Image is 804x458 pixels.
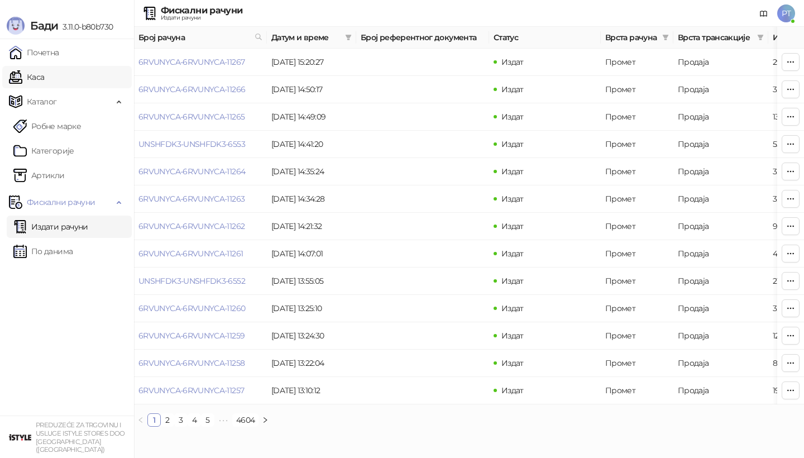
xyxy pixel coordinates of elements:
span: Издат [501,249,524,259]
li: 4604 [232,413,259,427]
li: 1 [147,413,161,427]
span: Издат [501,139,524,149]
a: 6RVUNYCA-6RVUNYCA-11257 [138,385,244,395]
td: Промет [601,377,673,404]
td: Промет [601,131,673,158]
span: Издат [501,276,524,286]
th: Број референтног документа [356,27,489,49]
td: 6RVUNYCA-6RVUNYCA-11257 [134,377,267,404]
td: Промет [601,268,673,295]
td: 6RVUNYCA-6RVUNYCA-11260 [134,295,267,322]
td: [DATE] 13:25:10 [267,295,356,322]
span: Издат [501,57,524,67]
td: Продаја [673,213,768,240]
a: Робне марке [13,115,81,137]
a: 6RVUNYCA-6RVUNYCA-11265 [138,112,245,122]
span: filter [662,34,669,41]
td: 6RVUNYCA-6RVUNYCA-11259 [134,322,267,350]
td: Продаја [673,158,768,185]
td: Продаја [673,185,768,213]
img: Logo [7,17,25,35]
td: [DATE] 13:22:04 [267,350,356,377]
span: filter [757,34,764,41]
div: Фискални рачуни [161,6,242,15]
a: Категорије [13,140,74,162]
td: 6RVUNYCA-6RVUNYCA-11267 [134,49,267,76]
a: Документација [755,4,773,22]
a: 5 [202,414,214,426]
td: UNSHFDK3-UNSHFDK3-6553 [134,131,267,158]
td: Продаја [673,131,768,158]
td: Промет [601,76,673,103]
td: Промет [601,49,673,76]
td: 6RVUNYCA-6RVUNYCA-11265 [134,103,267,131]
span: Врста рачуна [605,31,658,44]
span: filter [343,29,354,46]
a: По данима [13,240,73,263]
td: Промет [601,158,673,185]
td: 6RVUNYCA-6RVUNYCA-11261 [134,240,267,268]
td: 6RVUNYCA-6RVUNYCA-11262 [134,213,267,240]
td: Промет [601,295,673,322]
div: Издати рачуни [161,15,242,21]
a: ArtikliАртикли [13,164,65,187]
a: 6RVUNYCA-6RVUNYCA-11259 [138,331,245,341]
span: Издат [501,385,524,395]
span: Издат [501,112,524,122]
a: 2 [161,414,174,426]
td: [DATE] 14:07:01 [267,240,356,268]
td: Продаја [673,377,768,404]
td: Продаја [673,268,768,295]
span: Број рачуна [138,31,250,44]
a: 6RVUNYCA-6RVUNYCA-11263 [138,194,245,204]
a: 6RVUNYCA-6RVUNYCA-11267 [138,57,245,67]
span: Датум и време [271,31,341,44]
small: PREDUZEĆE ZA TRGOVINU I USLUGE ISTYLE STORES DOO [GEOGRAPHIC_DATA] ([GEOGRAPHIC_DATA]) [36,421,125,454]
a: UNSHFDK3-UNSHFDK3-6553 [138,139,245,149]
span: 3.11.0-b80b730 [58,22,113,32]
a: 6RVUNYCA-6RVUNYCA-11261 [138,249,243,259]
span: Издат [501,221,524,231]
td: Промет [601,185,673,213]
td: Продаја [673,240,768,268]
span: Издат [501,84,524,94]
a: Каса [9,66,44,88]
td: [DATE] 14:49:09 [267,103,356,131]
img: 64x64-companyLogo-77b92cf4-9946-4f36-9751-bf7bb5fd2c7d.png [9,426,31,449]
td: 6RVUNYCA-6RVUNYCA-11264 [134,158,267,185]
span: filter [345,34,352,41]
td: Продаја [673,322,768,350]
th: Врста рачуна [601,27,673,49]
a: Издати рачуни [13,216,88,238]
td: 6RVUNYCA-6RVUNYCA-11258 [134,350,267,377]
span: filter [660,29,671,46]
td: [DATE] 13:24:30 [267,322,356,350]
td: [DATE] 13:10:12 [267,377,356,404]
th: Статус [489,27,601,49]
td: Продаја [673,350,768,377]
span: Каталог [27,90,57,113]
li: 3 [174,413,188,427]
td: 6RVUNYCA-6RVUNYCA-11266 [134,76,267,103]
td: [DATE] 14:35:24 [267,158,356,185]
th: Врста трансакције [673,27,768,49]
span: PT [777,4,795,22]
td: Продаја [673,76,768,103]
button: right [259,413,272,427]
li: Претходна страна [134,413,147,427]
span: left [137,417,144,423]
a: 6RVUNYCA-6RVUNYCA-11260 [138,303,245,313]
th: Број рачуна [134,27,267,49]
button: left [134,413,147,427]
a: 3 [175,414,187,426]
td: [DATE] 15:20:27 [267,49,356,76]
td: Промет [601,322,673,350]
li: 5 [201,413,214,427]
td: [DATE] 14:50:17 [267,76,356,103]
td: Продаја [673,49,768,76]
span: Издат [501,358,524,368]
a: Почетна [9,41,59,64]
span: Бади [30,19,58,32]
a: 4 [188,414,200,426]
td: Промет [601,213,673,240]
